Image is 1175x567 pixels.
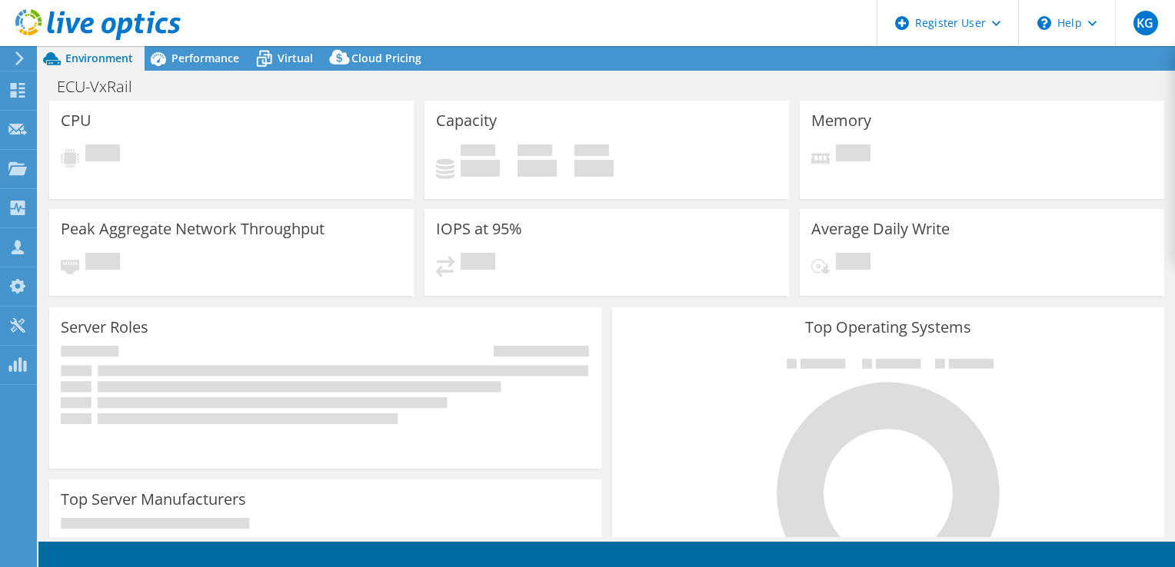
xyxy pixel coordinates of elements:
h3: Memory [811,112,871,129]
span: Performance [171,51,239,65]
span: Pending [85,253,120,274]
h3: CPU [61,112,92,129]
span: Pending [836,144,870,165]
span: Free [518,144,552,160]
h3: Capacity [436,112,497,129]
span: Pending [836,253,870,274]
h3: Top Operating Systems [624,319,1153,336]
span: Virtual [278,51,313,65]
span: Used [461,144,495,160]
h4: 0 GiB [574,160,614,177]
span: Cloud Pricing [351,51,421,65]
svg: \n [1037,16,1051,30]
h3: Server Roles [61,319,148,336]
h1: ECU-VxRail [50,78,156,95]
h3: IOPS at 95% [436,220,522,237]
span: Pending [461,253,495,274]
span: Pending [85,144,120,165]
h3: Top Server Manufacturers [61,491,246,508]
h3: Average Daily Write [811,220,950,237]
span: Total [574,144,609,160]
span: Environment [65,51,133,65]
span: KG [1133,11,1158,35]
h4: 0 GiB [518,160,557,177]
h3: Peak Aggregate Network Throughput [61,220,325,237]
h4: 0 GiB [461,160,500,177]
